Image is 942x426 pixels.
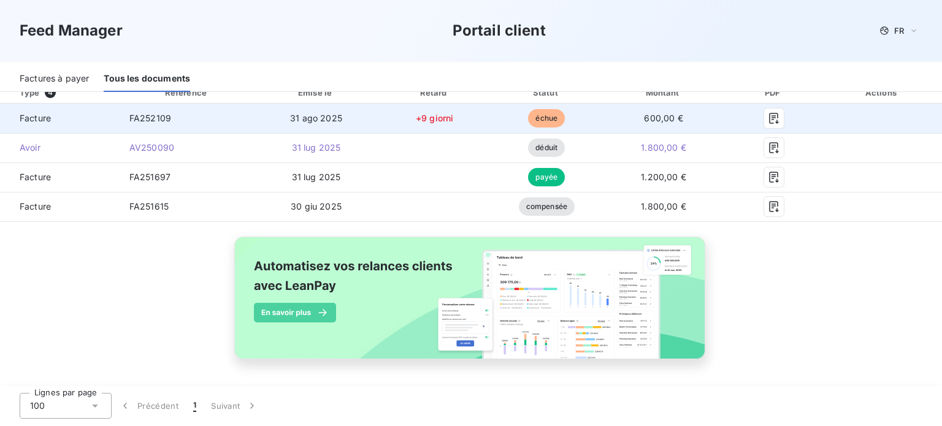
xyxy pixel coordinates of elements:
[10,112,110,124] span: Facture
[20,20,123,42] h3: Feed Manager
[494,86,600,99] div: Statut
[257,86,375,99] div: Émise le
[894,26,904,36] span: FR
[453,20,546,42] h3: Portail client
[129,201,169,211] span: FA251615
[129,142,174,153] span: AV250090
[45,87,56,98] span: 4
[104,66,190,92] div: Tous les documents
[292,172,341,182] span: 31 lug 2025
[605,86,723,99] div: Montant
[728,86,820,99] div: PDF
[825,86,940,99] div: Actions
[204,393,266,419] button: Suivant
[186,393,204,419] button: 1
[20,66,89,92] div: Factures à payer
[129,172,170,182] span: FA251697
[12,86,117,99] div: Type
[165,88,207,97] div: Référence
[292,142,341,153] span: 31 lug 2025
[528,109,565,127] span: échue
[290,113,342,123] span: 31 ago 2025
[519,197,575,216] span: compensée
[641,142,686,153] span: 1.800,00 €
[380,86,489,99] div: Retard
[10,171,110,183] span: Facture
[129,113,171,123] span: FA252109
[641,201,686,211] span: 1.800,00 €
[528,139,565,157] span: déduit
[641,172,686,182] span: 1.200,00 €
[193,400,196,412] span: 1
[528,168,565,186] span: payée
[644,113,683,123] span: 600,00 €
[291,201,342,211] span: 30 giu 2025
[10,200,110,213] span: Facture
[10,142,110,154] span: Avoir
[30,400,45,412] span: 100
[223,229,719,380] img: banner
[416,113,453,123] span: +9 giorni
[112,393,186,419] button: Précédent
